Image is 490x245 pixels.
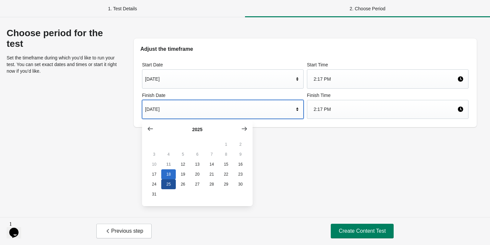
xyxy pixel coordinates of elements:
[233,159,248,169] button: 16 2025
[339,228,386,234] span: Create Content Test
[190,149,204,159] button: 6 2025
[314,73,457,85] div: 2:17 PM
[105,228,143,234] span: Previous step
[176,149,190,159] button: 5 2025
[7,54,122,74] p: Set the timeframe during which you’d like to run your test. You can set exact dates and times or ...
[147,179,161,189] button: 24 2025
[147,149,161,159] button: 3 2025
[147,189,161,199] button: 31 2025
[176,159,190,169] button: 12 2025
[205,159,219,169] button: 14 2025
[161,159,175,169] button: 11 2025
[161,149,175,159] button: 4 2025
[314,103,457,116] div: 2:17 PM
[147,159,161,169] button: 10 2025
[176,179,190,189] button: 26 2025
[307,92,468,99] label: Finish Time
[233,169,248,179] button: 23 2025
[190,159,204,169] button: 13 2025
[219,139,233,149] button: 1 2025
[140,45,470,53] h2: Adjust the timeframe
[205,149,219,159] button: 7 2025
[219,179,233,189] button: 29 2025
[233,139,248,149] button: 2 2025
[176,169,190,179] button: 19 2025
[331,224,394,238] button: Create Content Test
[219,159,233,169] button: 15 2025
[147,169,161,179] button: 17 2025
[307,61,468,68] label: Start Time
[233,179,248,189] button: 30 2025
[161,179,175,189] button: 25 2025
[205,179,219,189] button: 28 2025
[205,169,219,179] button: 21 2025
[7,28,122,49] div: Choose period for the test
[233,149,248,159] button: 9 2025
[219,149,233,159] button: 8 2025
[145,103,294,116] div: [DATE]
[7,218,28,238] iframe: chat widget
[190,179,204,189] button: 27 2025
[142,92,304,99] label: Finish Date
[219,169,233,179] button: 22 2025
[96,224,152,238] button: Previous step
[145,73,294,85] div: [DATE]
[161,169,175,179] button: 18 2025
[142,61,304,68] label: Start Date
[190,169,204,179] button: 20 2025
